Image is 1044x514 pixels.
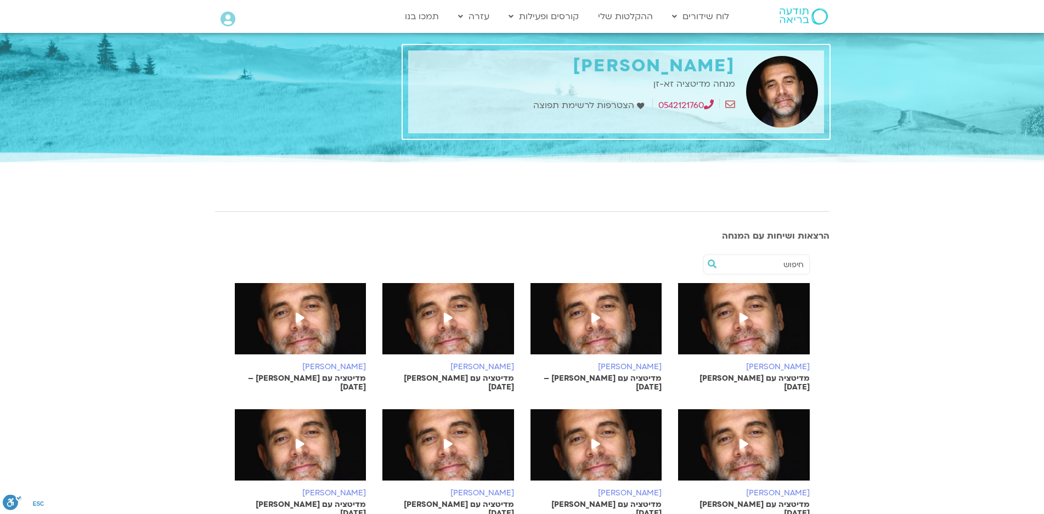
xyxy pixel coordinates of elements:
h6: [PERSON_NAME] [382,363,514,371]
h6: [PERSON_NAME] [235,363,366,371]
img: %D7%A1%D7%A9%D7%94-%D7%A8%D7%96%D7%A0%D7%99%D7%A7.jpg [678,283,810,365]
a: קורסים ופעילות [503,6,584,27]
a: תמכו בנו [399,6,444,27]
p: מדיטציה עם [PERSON_NAME] – [DATE] [531,374,662,392]
h6: [PERSON_NAME] [531,363,662,371]
h6: [PERSON_NAME] [531,489,662,498]
a: [PERSON_NAME] מדיטציה עם [PERSON_NAME] [DATE] [678,283,810,392]
h3: הרצאות ושיחות עם המנחה [215,231,829,241]
img: %D7%A1%D7%A9%D7%94-%D7%A8%D7%96%D7%A0%D7%99%D7%A7.jpg [531,409,662,492]
a: ההקלטות שלי [592,6,658,27]
h6: [PERSON_NAME] [235,489,366,498]
a: עזרה [453,6,495,27]
h2: מנחה מדיטציה זא-זן [414,79,735,89]
p: מדיטציה עם [PERSON_NAME] [DATE] [382,374,514,392]
img: %D7%A1%D7%A9%D7%94-%D7%A8%D7%96%D7%A0%D7%99%D7%A7.jpg [531,283,662,365]
h6: [PERSON_NAME] [678,363,810,371]
a: הצטרפות לרשימת תפוצה [533,98,647,113]
img: %D7%A1%D7%A9%D7%94-%D7%A8%D7%96%D7%A0%D7%99%D7%A7.jpg [382,409,514,492]
h1: [PERSON_NAME] [414,56,735,76]
img: %D7%A1%D7%A9%D7%94-%D7%A8%D7%96%D7%A0%D7%99%D7%A7.jpg [235,283,366,365]
p: מדיטציה עם [PERSON_NAME] [DATE] [678,374,810,392]
a: 0542121760 [658,99,714,111]
h6: [PERSON_NAME] [382,489,514,498]
a: [PERSON_NAME] מדיטציה עם [PERSON_NAME] [DATE] [382,283,514,392]
span: הצטרפות לרשימת תפוצה [533,98,637,113]
input: חיפוש [720,255,804,274]
a: לוח שידורים [667,6,735,27]
h6: [PERSON_NAME] [678,489,810,498]
a: [PERSON_NAME] מדיטציה עם [PERSON_NAME] – [DATE] [531,283,662,392]
img: %D7%A1%D7%A9%D7%94-%D7%A8%D7%96%D7%A0%D7%99%D7%A7.jpg [235,409,366,492]
a: [PERSON_NAME] מדיטציה עם [PERSON_NAME] – [DATE] [235,283,366,392]
img: תודעה בריאה [780,8,828,25]
img: %D7%A1%D7%A9%D7%94-%D7%A8%D7%96%D7%A0%D7%99%D7%A7.jpg [382,283,514,365]
img: %D7%A1%D7%A9%D7%94-%D7%A8%D7%96%D7%A0%D7%99%D7%A7.jpg [678,409,810,492]
p: מדיטציה עם [PERSON_NAME] – [DATE] [235,374,366,392]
